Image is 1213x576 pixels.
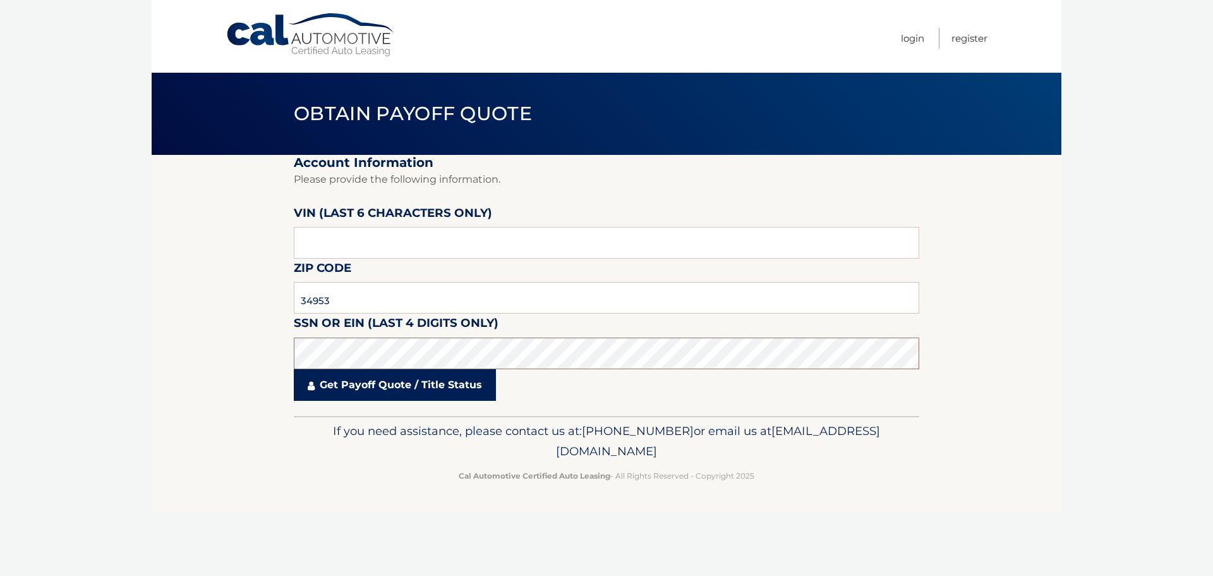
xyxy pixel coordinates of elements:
[294,102,532,125] span: Obtain Payoff Quote
[459,471,610,481] strong: Cal Automotive Certified Auto Leasing
[294,369,496,401] a: Get Payoff Quote / Title Status
[294,314,498,337] label: SSN or EIN (last 4 digits only)
[302,469,911,482] p: - All Rights Reserved - Copyright 2025
[951,28,987,49] a: Register
[582,424,694,438] span: [PHONE_NUMBER]
[294,204,492,227] label: VIN (last 6 characters only)
[901,28,924,49] a: Login
[226,13,396,58] a: Cal Automotive
[302,421,911,462] p: If you need assistance, please contact us at: or email us at
[294,155,919,171] h2: Account Information
[294,259,351,282] label: Zip Code
[294,171,919,188] p: Please provide the following information.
